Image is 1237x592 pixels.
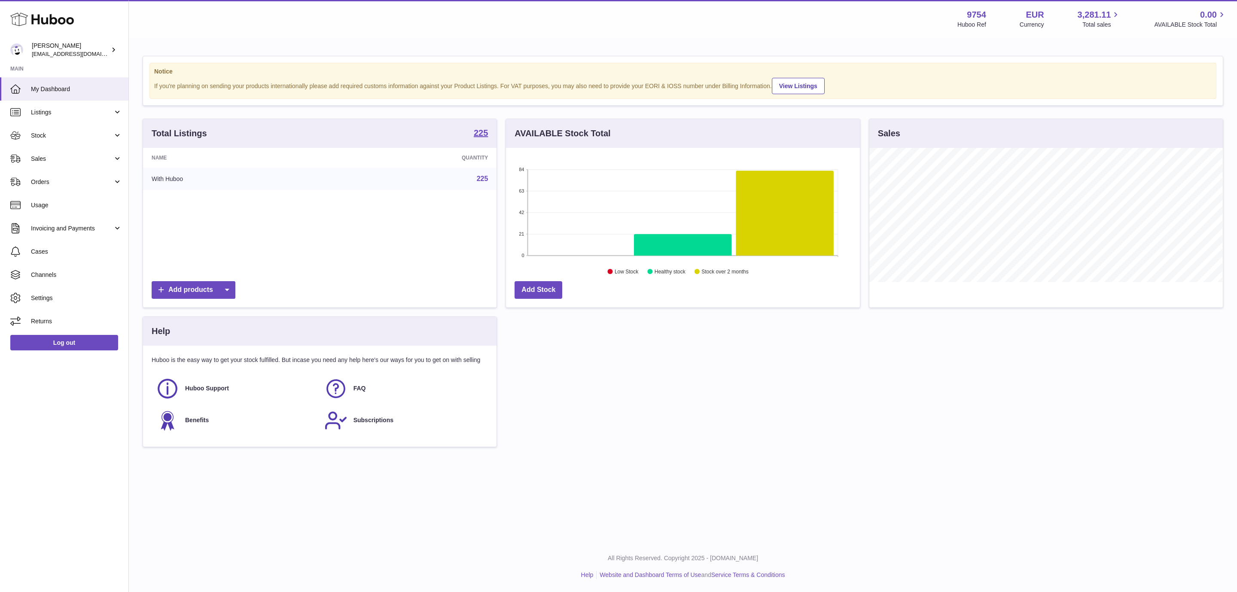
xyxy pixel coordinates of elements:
a: 0.00 AVAILABLE Stock Total [1154,9,1227,29]
a: View Listings [772,78,825,94]
a: Huboo Support [156,377,316,400]
span: Benefits [185,416,209,424]
span: 3,281.11 [1078,9,1111,21]
span: Stock [31,132,113,140]
h3: Sales [878,128,900,139]
span: FAQ [353,384,366,393]
span: Settings [31,294,122,302]
span: Listings [31,108,113,117]
img: info@fieldsluxury.london [10,43,23,56]
a: Add products [152,281,235,299]
span: My Dashboard [31,85,122,93]
li: and [597,571,785,579]
a: 3,281.11 Total sales [1078,9,1121,29]
text: Stock over 2 months [702,269,749,275]
text: 21 [519,231,524,236]
span: [EMAIL_ADDRESS][DOMAIN_NAME] [32,50,126,57]
span: Subscriptions [353,416,393,424]
span: Usage [31,201,122,209]
span: Cases [31,248,122,256]
strong: 9754 [967,9,986,21]
div: If you're planning on sending your products internationally please add required customs informati... [154,77,1212,94]
h3: Help [152,325,170,337]
p: Huboo is the easy way to get your stock fulfilled. But incase you need any help here's our ways f... [152,356,488,364]
a: Website and Dashboard Terms of Use [600,571,701,578]
span: Channels [31,271,122,279]
text: 42 [519,210,524,215]
a: 225 [474,129,488,139]
a: Benefits [156,409,316,432]
a: Add Stock [515,281,562,299]
span: Sales [31,155,113,163]
text: 0 [522,253,524,258]
span: Orders [31,178,113,186]
p: All Rights Reserved. Copyright 2025 - [DOMAIN_NAME] [136,554,1230,562]
a: Service Terms & Conditions [711,571,785,578]
div: Currency [1020,21,1044,29]
span: 0.00 [1200,9,1217,21]
a: Subscriptions [324,409,484,432]
a: 225 [477,175,488,182]
td: With Huboo [143,168,329,190]
div: Huboo Ref [957,21,986,29]
span: Invoicing and Payments [31,224,113,233]
h3: Total Listings [152,128,207,139]
h3: AVAILABLE Stock Total [515,128,610,139]
strong: 225 [474,129,488,137]
a: Help [581,571,594,578]
a: Log out [10,335,118,350]
strong: Notice [154,67,1212,76]
a: FAQ [324,377,484,400]
th: Quantity [329,148,497,168]
span: Huboo Support [185,384,229,393]
span: AVAILABLE Stock Total [1154,21,1227,29]
div: [PERSON_NAME] [32,42,109,58]
text: Low Stock [615,269,639,275]
text: 84 [519,167,524,172]
strong: EUR [1026,9,1044,21]
text: Healthy stock [655,269,686,275]
span: Returns [31,317,122,325]
th: Name [143,148,329,168]
text: 63 [519,188,524,193]
span: Total sales [1082,21,1121,29]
